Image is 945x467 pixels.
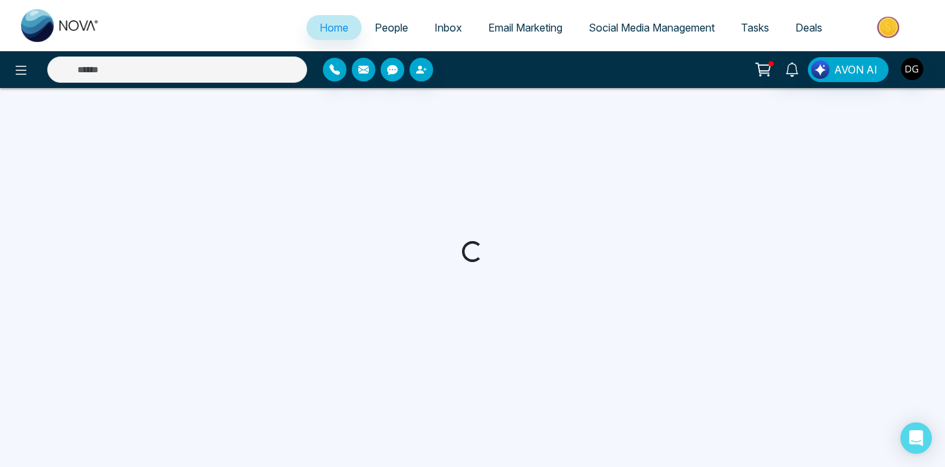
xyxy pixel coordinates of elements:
a: Inbox [421,15,475,40]
a: Home [306,15,362,40]
img: Nova CRM Logo [21,9,100,42]
span: Deals [795,21,822,34]
img: User Avatar [901,58,923,80]
a: Deals [782,15,835,40]
a: Tasks [728,15,782,40]
span: Social Media Management [589,21,715,34]
a: People [362,15,421,40]
a: Email Marketing [475,15,576,40]
span: Email Marketing [488,21,562,34]
a: Social Media Management [576,15,728,40]
span: Inbox [434,21,462,34]
span: Tasks [741,21,769,34]
button: AVON AI [808,57,889,82]
span: Home [320,21,348,34]
span: AVON AI [834,62,877,78]
img: Market-place.gif [842,12,937,42]
img: Lead Flow [811,60,829,79]
div: Open Intercom Messenger [900,422,932,454]
span: People [375,21,408,34]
